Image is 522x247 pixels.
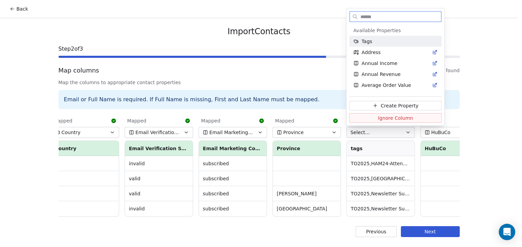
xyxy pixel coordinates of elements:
span: Annual Income [361,60,397,67]
span: Tags [361,38,372,45]
span: Available Properties [353,27,401,34]
button: Ignore Column [349,113,442,122]
span: Annual Revenue [361,71,400,78]
button: Create Property [349,101,442,110]
span: Average Order Value [361,82,411,89]
span: Create Property [381,102,418,109]
span: Address [361,49,381,56]
span: Birthday [361,93,382,100]
span: Ignore Column [378,114,413,121]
